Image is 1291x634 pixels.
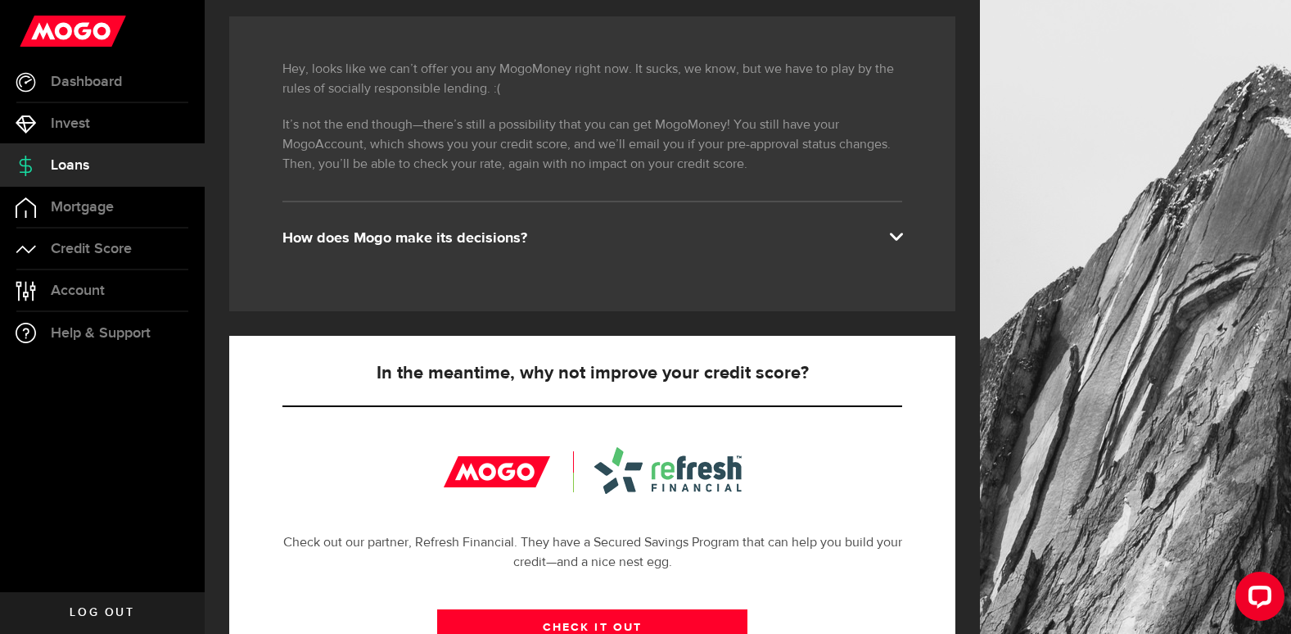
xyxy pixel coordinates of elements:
[70,607,134,618] span: Log out
[1222,565,1291,634] iframe: LiveChat chat widget
[51,158,89,173] span: Loans
[282,60,902,99] p: Hey, looks like we can’t offer you any MogoMoney right now. It sucks, we know, but we have to pla...
[51,242,132,256] span: Credit Score
[51,75,122,89] span: Dashboard
[51,116,90,131] span: Invest
[282,533,902,573] p: Check out our partner, Refresh Financial. They have a Secured Savings Program that can help you b...
[282,229,902,248] div: How does Mogo make its decisions?
[51,283,105,298] span: Account
[51,200,114,215] span: Mortgage
[282,364,902,383] h5: In the meantime, why not improve your credit score?
[282,115,902,174] p: It’s not the end though—there’s still a possibility that you can get MogoMoney! You still have yo...
[51,326,151,341] span: Help & Support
